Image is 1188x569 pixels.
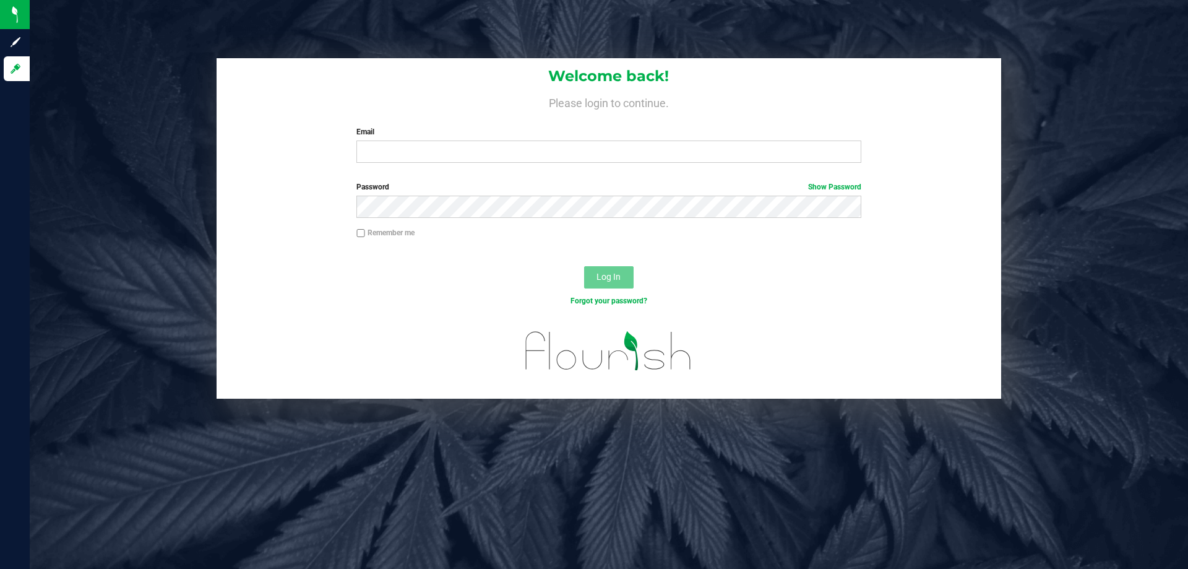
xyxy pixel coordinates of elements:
[570,297,647,305] a: Forgot your password?
[510,319,707,383] img: flourish_logo.svg
[356,229,365,238] input: Remember me
[356,183,389,191] span: Password
[356,126,861,137] label: Email
[217,68,1001,84] h1: Welcome back!
[356,227,415,238] label: Remember me
[9,36,22,48] inline-svg: Sign up
[808,183,861,191] a: Show Password
[217,94,1001,109] h4: Please login to continue.
[9,63,22,75] inline-svg: Log in
[596,272,621,282] span: Log In
[584,266,634,289] button: Log In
